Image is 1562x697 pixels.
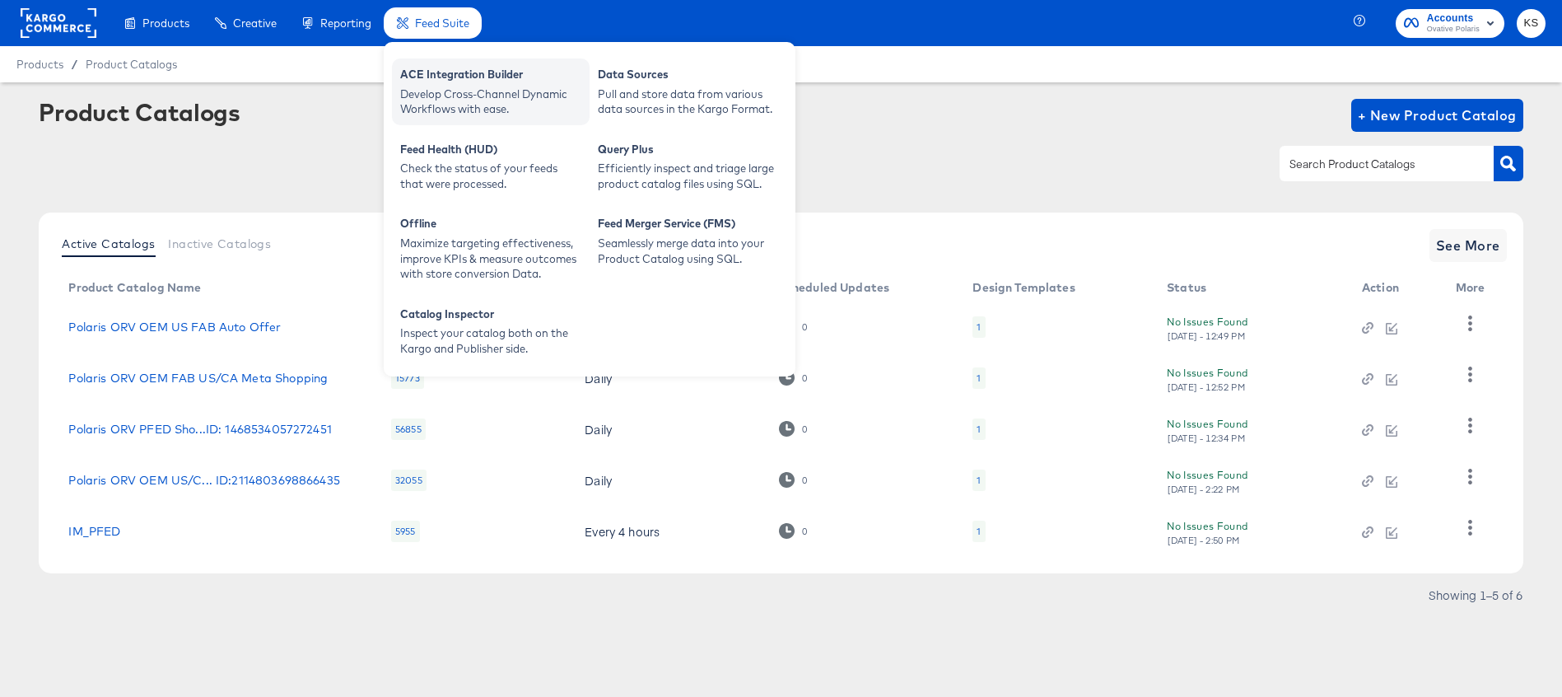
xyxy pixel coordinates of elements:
div: 0 [779,421,808,437]
div: 1 [977,372,981,385]
input: Search Product Catalogs [1286,155,1462,174]
span: See More [1436,234,1500,257]
div: Design Templates [972,281,1075,294]
div: 0 [801,423,808,435]
div: 1 [972,521,985,542]
div: 56855 [391,419,426,440]
a: Polaris ORV OEM FAB US/CA Meta Shopping [68,372,328,385]
div: 0 [779,472,808,488]
div: 0 [801,372,808,384]
div: Product Catalogs [39,99,240,125]
div: Product Catalog Name [68,281,201,294]
th: Status [1154,275,1349,302]
span: Active Catalogs [62,237,155,250]
div: 5955 [391,521,420,542]
div: 0 [801,526,808,537]
button: AccountsOvative Polaris [1396,9,1504,38]
div: 15773 [391,367,424,389]
div: 1 [972,419,985,440]
div: 1 [977,474,981,487]
div: 32055 [391,470,427,491]
div: 1 [972,470,985,491]
td: Every 4 hours [571,506,765,557]
div: 0 [801,475,808,486]
a: Product Catalogs [86,58,177,71]
span: + New Product Catalog [1358,104,1517,127]
span: Products [142,16,189,30]
div: 1 [977,525,981,538]
td: Daily [571,353,765,404]
a: Polaris ORV OEM US FAB Auto Offer [68,320,281,334]
div: 0 [801,321,808,333]
span: Accounts [1427,10,1480,27]
div: 1 [972,316,985,338]
th: Action [1349,275,1443,302]
th: More [1443,275,1505,302]
button: See More [1429,229,1507,262]
span: Feed Suite [415,16,469,30]
span: / [63,58,86,71]
span: Ovative Polaris [1427,23,1480,36]
div: Scheduled Updates [779,281,890,294]
div: 0 [779,370,808,386]
td: Daily [571,455,765,506]
div: 1 [977,423,981,436]
button: KS [1517,9,1546,38]
div: 1 [972,367,985,389]
a: Polaris ORV PFED Sho...ID: 1468534057272451 [68,423,331,436]
span: KS [1523,14,1539,33]
div: 1 [977,320,981,334]
span: Creative [233,16,277,30]
div: 0 [779,523,808,539]
span: Reporting [320,16,371,30]
a: IM_PFED [68,525,120,538]
td: Daily [571,404,765,455]
a: Polaris ORV OEM US/C... ID:2114803698866435 [68,474,339,487]
span: Products [16,58,63,71]
div: Showing 1–5 of 6 [1428,589,1523,601]
span: Inactive Catalogs [168,237,271,250]
button: + New Product Catalog [1351,99,1523,132]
